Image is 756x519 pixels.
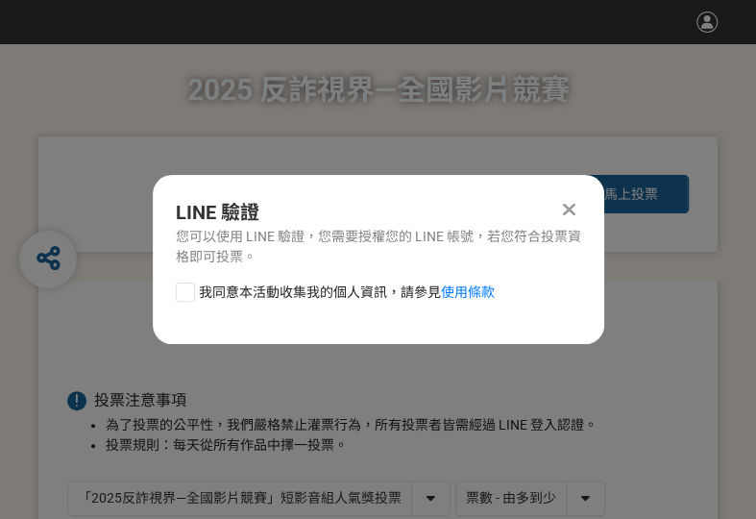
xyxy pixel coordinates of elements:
[106,435,689,456] li: 投票規則：每天從所有作品中擇一投票。
[187,44,570,136] h1: 2025 反詐視界—全國影片競賽
[67,319,689,342] h1: 投票列表
[94,391,186,409] span: 投票注意事項
[176,227,581,267] div: 您可以使用 LINE 驗證，您需要授權您的 LINE 帳號，若您符合投票資格即可投票。
[176,198,581,227] div: LINE 驗證
[573,175,689,213] button: 馬上投票
[106,415,689,435] li: 為了投票的公平性，我們嚴格禁止灌票行為，所有投票者皆需經過 LINE 登入認證。
[604,186,658,202] span: 馬上投票
[199,283,495,303] span: 我同意本活動收集我的個人資訊，請參見
[441,284,495,300] a: 使用條款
